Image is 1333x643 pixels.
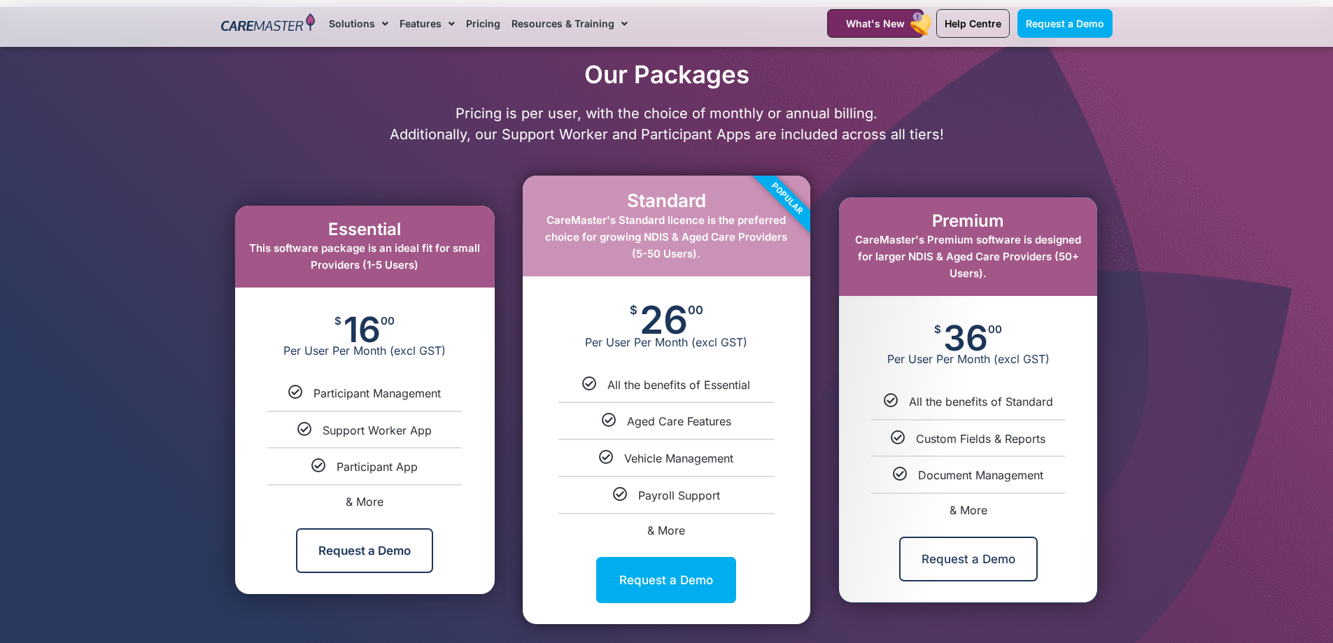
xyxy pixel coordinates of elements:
[707,119,867,278] div: Popular
[638,488,720,502] span: Payroll Support
[627,414,731,428] span: Aged Care Features
[337,460,418,474] span: Participant App
[249,220,481,240] h2: Essential
[214,103,1120,145] p: Pricing is per user, with the choice of monthly or annual billing. Additionally, our Support Work...
[346,495,383,509] span: & More
[1026,17,1104,29] span: Request a Demo
[916,432,1045,446] span: Custom Fields & Reports
[988,324,1002,334] span: 00
[827,9,924,38] a: What's New
[934,324,941,334] span: $
[936,9,1010,38] a: Help Centre
[630,304,637,316] span: $
[537,190,796,211] h2: Standard
[381,316,395,326] span: 00
[855,233,1081,280] span: CareMaster's Premium software is designed for larger NDIS & Aged Care Providers (50+ Users).
[647,523,685,537] span: & More
[235,344,495,358] span: Per User Per Month (excl GST)
[334,316,341,326] span: $
[846,17,905,29] span: What's New
[1017,9,1113,38] a: Request a Demo
[624,451,733,465] span: Vehicle Management
[899,537,1038,581] a: Request a Demo
[596,557,736,603] a: Request a Demo
[945,17,1001,29] span: Help Centre
[839,352,1097,366] span: Per User Per Month (excl GST)
[918,468,1043,482] span: Document Management
[688,304,703,316] span: 00
[296,528,433,573] a: Request a Demo
[344,316,381,344] span: 16
[221,13,316,34] img: CareMaster Logo
[323,423,432,437] span: Support Worker App
[545,213,787,260] span: CareMaster's Standard licence is the preferred choice for growing NDIS & Aged Care Providers (5-5...
[249,241,480,271] span: This software package is an ideal fit for small Providers (1-5 Users)
[523,335,810,349] span: Per User Per Month (excl GST)
[313,386,441,400] span: Participant Management
[640,304,688,335] span: 26
[950,503,987,517] span: & More
[214,59,1120,89] h2: Our Packages
[909,395,1053,409] span: All the benefits of Standard
[853,211,1083,232] h2: Premium
[607,378,750,392] span: All the benefits of Essential
[943,324,988,352] span: 36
